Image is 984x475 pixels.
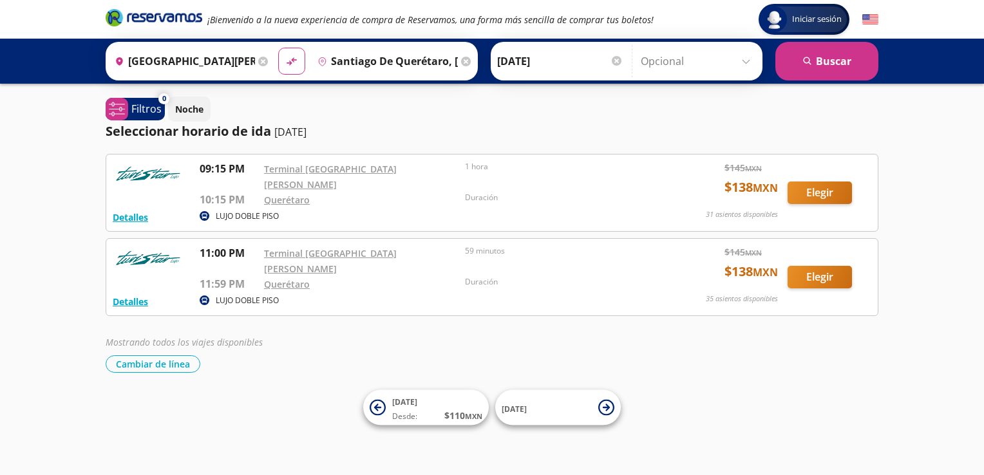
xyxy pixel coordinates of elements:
[745,163,762,173] small: MXN
[106,355,200,373] button: Cambiar de línea
[274,124,307,140] p: [DATE]
[312,45,458,77] input: Buscar Destino
[753,181,778,195] small: MXN
[264,247,397,275] a: Terminal [GEOGRAPHIC_DATA][PERSON_NAME]
[200,192,258,207] p: 10:15 PM
[109,45,255,77] input: Buscar Origen
[641,45,756,77] input: Opcional
[216,295,279,306] p: LUJO DOBLE PISO
[392,411,417,422] span: Desde:
[200,245,258,261] p: 11:00 PM
[106,98,165,120] button: 0Filtros
[264,278,310,290] a: Querétaro
[495,390,621,425] button: [DATE]
[444,409,482,422] span: $ 110
[106,8,202,27] i: Brand Logo
[200,161,258,176] p: 09:15 PM
[216,210,279,222] p: LUJO DOBLE PISO
[862,12,878,28] button: English
[775,42,878,80] button: Buscar
[788,182,852,204] button: Elegir
[113,295,148,308] button: Detalles
[113,245,184,271] img: RESERVAMOS
[200,276,258,292] p: 11:59 PM
[465,161,659,172] p: 1 hora
[706,209,778,220] p: 31 asientos disponibles
[168,97,211,122] button: Noche
[497,45,623,77] input: Elegir Fecha
[106,8,202,31] a: Brand Logo
[753,265,778,279] small: MXN
[724,178,778,197] span: $ 138
[465,245,659,257] p: 59 minutos
[465,192,659,203] p: Duración
[745,248,762,257] small: MXN
[106,122,271,141] p: Seleccionar horario de ida
[264,163,397,191] a: Terminal [GEOGRAPHIC_DATA][PERSON_NAME]
[392,396,417,407] span: [DATE]
[175,102,203,116] p: Noche
[706,293,778,304] p: 35 asientos disponibles
[162,93,166,104] span: 0
[207,14,654,26] em: ¡Bienvenido a la nueva experiencia de compra de Reservamos, una forma más sencilla de comprar tus...
[113,161,184,187] img: RESERVAMOS
[502,403,527,414] span: [DATE]
[724,262,778,281] span: $ 138
[787,13,847,26] span: Iniciar sesión
[106,336,263,348] em: Mostrando todos los viajes disponibles
[113,210,148,224] button: Detalles
[131,101,162,116] p: Filtros
[465,276,659,288] p: Duración
[788,266,852,288] button: Elegir
[363,390,489,425] button: [DATE]Desde:$110MXN
[465,411,482,421] small: MXN
[724,245,762,259] span: $ 145
[724,161,762,174] span: $ 145
[264,194,310,206] a: Querétaro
